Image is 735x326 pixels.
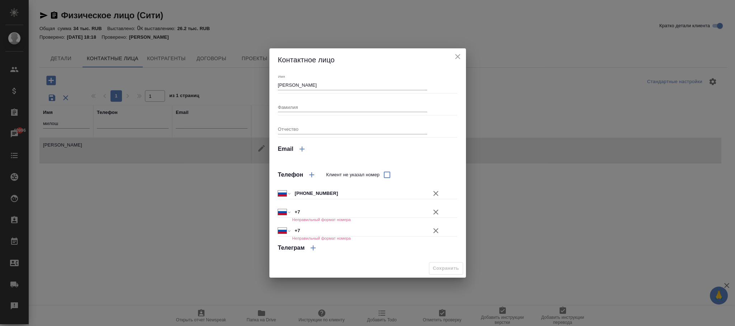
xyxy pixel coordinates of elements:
[452,51,463,62] button: close
[326,171,380,178] span: Клиент не указал номер
[292,188,427,198] input: ✎ Введи что-нибудь
[278,244,305,252] h4: Телеграм
[305,239,322,257] button: Добавить
[303,166,320,183] button: Добавить
[278,56,335,64] span: Контактное лицо
[278,171,303,179] h4: Телефон
[292,217,350,222] h6: Неправильный формат номера
[292,207,427,217] input: ✎ Введи что-нибудь
[278,75,285,78] label: Имя
[292,236,350,240] h6: Неправильный формат номера
[278,145,293,153] h4: Email
[292,225,427,236] input: ✎ Введи что-нибудь
[293,140,311,158] button: Добавить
